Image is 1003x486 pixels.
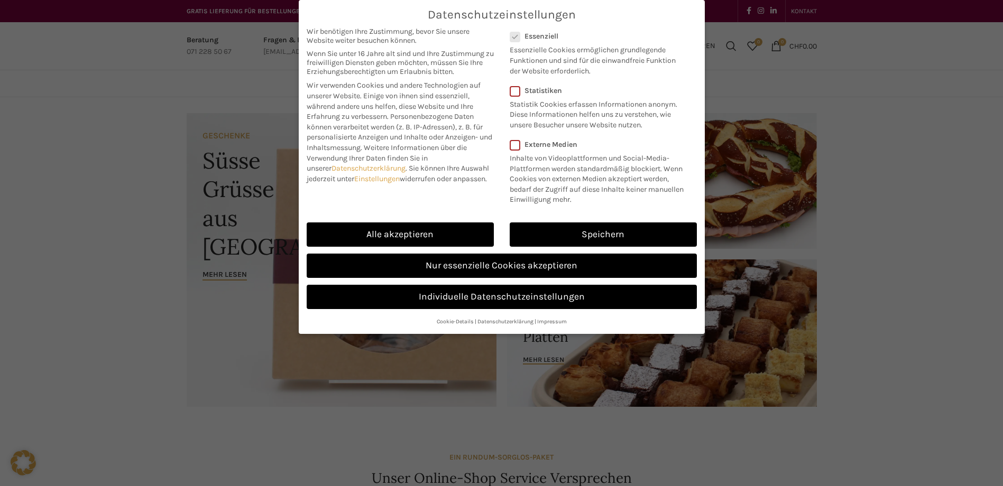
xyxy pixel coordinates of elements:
a: Einstellungen [354,174,400,183]
label: Statistiken [510,86,683,95]
label: Essenziell [510,32,683,41]
a: Cookie-Details [437,318,474,325]
span: Datenschutzeinstellungen [428,8,576,22]
span: Personenbezogene Daten können verarbeitet werden (z. B. IP-Adressen), z. B. für personalisierte A... [307,112,492,152]
span: Wenn Sie unter 16 Jahre alt sind und Ihre Zustimmung zu freiwilligen Diensten geben möchten, müss... [307,49,494,76]
span: Weitere Informationen über die Verwendung Ihrer Daten finden Sie in unserer . [307,143,467,173]
a: Speichern [510,222,697,247]
p: Statistik Cookies erfassen Informationen anonym. Diese Informationen helfen uns zu verstehen, wie... [510,95,683,130]
span: Wir benötigen Ihre Zustimmung, bevor Sie unsere Website weiter besuchen können. [307,27,494,45]
span: Sie können Ihre Auswahl jederzeit unter widerrufen oder anpassen. [307,164,489,183]
a: Nur essenzielle Cookies akzeptieren [307,254,697,278]
p: Inhalte von Videoplattformen und Social-Media-Plattformen werden standardmäßig blockiert. Wenn Co... [510,149,690,205]
a: Individuelle Datenschutzeinstellungen [307,285,697,309]
a: Datenschutzerklärung [332,164,406,173]
a: Datenschutzerklärung [477,318,533,325]
span: Wir verwenden Cookies und andere Technologien auf unserer Website. Einige von ihnen sind essenzie... [307,81,481,121]
p: Essenzielle Cookies ermöglichen grundlegende Funktionen und sind für die einwandfreie Funktion de... [510,41,683,76]
a: Impressum [537,318,567,325]
label: Externe Medien [510,140,690,149]
a: Alle akzeptieren [307,222,494,247]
